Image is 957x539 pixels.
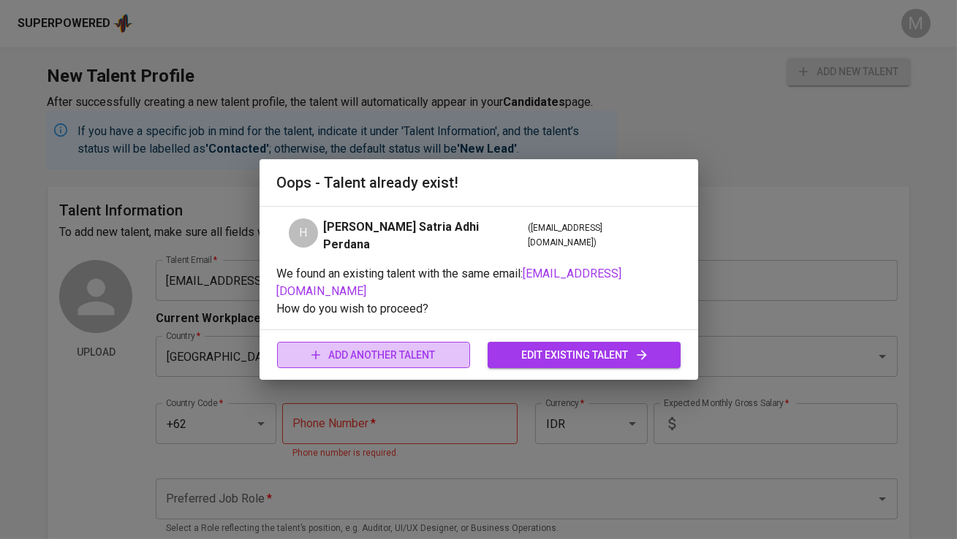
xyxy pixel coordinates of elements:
[289,218,318,248] div: H
[277,265,681,300] p: We found an existing talent with the same email:
[488,342,681,369] button: edit existing talent
[277,300,681,318] p: How do you wish to proceed?
[277,342,470,369] button: add another talent
[528,221,668,251] span: ( [EMAIL_ADDRESS][DOMAIN_NAME] )
[277,267,622,298] span: [EMAIL_ADDRESS][DOMAIN_NAME]
[277,171,681,194] h2: Oops - Talent already exist!
[289,346,458,364] span: add another talent
[324,218,526,253] span: [PERSON_NAME] Satria Adhi Perdana
[499,346,669,364] span: edit existing talent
